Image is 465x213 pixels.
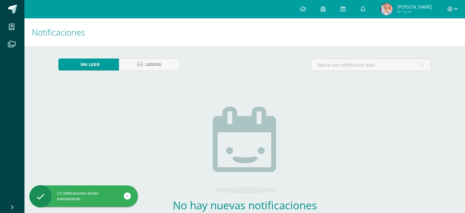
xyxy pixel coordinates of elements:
span: Notificaciones [32,26,85,38]
span: [PERSON_NAME] [397,4,432,10]
span: Leídos [146,59,161,70]
span: Mi Perfil [397,9,432,14]
a: Leídos [119,59,179,70]
div: 13 notificaciones leídas exitosamente [29,191,138,202]
span: Sin leer [80,59,100,70]
img: 311b8cebe39389ba858d4b5aa0ec3d82.png [380,3,393,15]
h2: No hay nuevas notificaciones [155,198,335,212]
a: Sin leer [58,59,119,70]
input: Busca una notificación aquí [311,59,431,71]
img: no_activities.png [213,107,277,193]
